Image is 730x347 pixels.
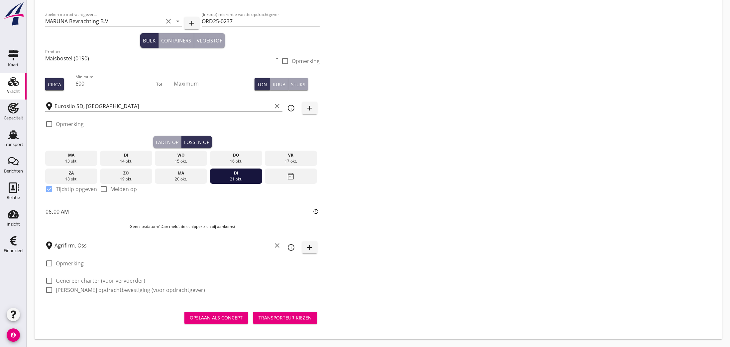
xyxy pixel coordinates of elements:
i: arrow_drop_down [273,54,281,62]
i: clear [164,17,172,25]
i: info_outline [287,243,295,251]
div: Opslaan als concept [190,314,243,321]
div: Circa [48,81,61,88]
div: Vracht [7,89,20,94]
label: Opmerking [292,58,320,64]
div: Transport [4,142,23,147]
button: Laden op [153,136,181,148]
button: Transporteur kiezen [253,312,317,324]
div: wo [156,152,205,158]
i: clear [273,102,281,110]
input: Product [45,53,272,64]
div: Berichten [4,169,23,173]
div: Kaart [8,63,19,67]
input: Zoeken op opdrachtgever... [45,16,163,27]
label: Opmerking [56,260,84,267]
div: Capaciteit [4,116,23,120]
button: Opslaan als concept [184,312,248,324]
input: Minimum [75,78,156,89]
div: Tot [156,81,174,87]
div: Kuub [273,81,285,88]
div: vr [266,152,315,158]
div: Vloeistof [197,37,222,44]
input: Maximum [174,78,255,89]
div: Financieel [4,248,23,253]
input: (inkoop) referentie van de opdrachtgever [202,16,320,27]
div: 21 okt. [211,176,260,182]
div: Transporteur kiezen [259,314,312,321]
i: arrow_drop_down [174,17,182,25]
label: [PERSON_NAME] opdrachtbevestiging (voor opdrachtgever) [56,287,205,293]
div: Laden op [156,139,178,146]
img: logo-small.a267ee39.svg [1,2,25,26]
div: do [211,152,260,158]
i: add [306,243,314,251]
button: Bulk [140,33,158,48]
button: Vloeistof [194,33,225,48]
div: ma [156,170,205,176]
input: Losplaats [54,240,272,251]
div: 18 okt. [47,176,96,182]
button: Ton [255,78,270,90]
label: Genereer charter (voor vervoerder) [56,277,145,284]
div: ma [47,152,96,158]
i: info_outline [287,104,295,112]
div: 17 okt. [266,158,315,164]
input: Laadplaats [54,101,272,111]
label: Melden op [110,186,137,192]
label: Opmerking [56,121,84,127]
div: 14 okt. [102,158,151,164]
div: 13 okt. [47,158,96,164]
div: Stuks [291,81,305,88]
div: Relatie [7,195,20,200]
i: date_range [287,170,295,182]
div: za [47,170,96,176]
div: Lossen op [184,139,209,146]
div: 16 okt. [211,158,260,164]
button: Circa [45,78,64,90]
i: clear [273,242,281,249]
div: Ton [257,81,267,88]
p: Geen losdatum? Dan meldt de schipper zich bij aankomst [45,224,320,230]
div: di [102,152,151,158]
div: Containers [161,37,191,44]
div: Bulk [143,37,156,44]
button: Kuub [270,78,288,90]
i: account_circle [7,328,20,342]
button: Lossen op [181,136,212,148]
i: add [188,19,196,27]
i: add [306,104,314,112]
label: Tijdstip opgeven [56,186,97,192]
div: zo [102,170,151,176]
button: Stuks [288,78,308,90]
div: 20 okt. [156,176,205,182]
div: Inzicht [7,222,20,226]
button: Containers [158,33,194,48]
div: 15 okt. [156,158,205,164]
div: 19 okt. [102,176,151,182]
div: di [211,170,260,176]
